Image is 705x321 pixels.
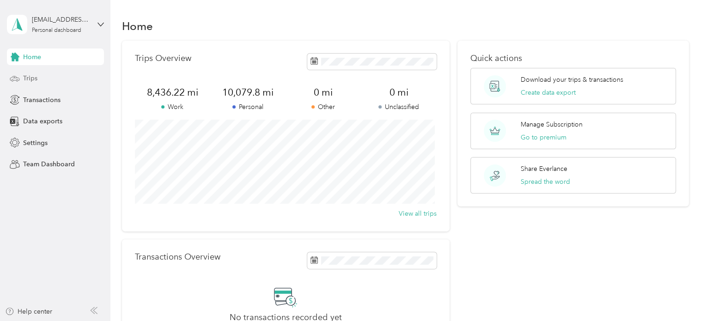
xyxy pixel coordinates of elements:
[23,52,41,62] span: Home
[23,95,61,105] span: Transactions
[361,102,436,112] p: Unclassified
[210,102,286,112] p: Personal
[521,75,623,85] p: Download your trips & transactions
[286,86,361,99] span: 0 mi
[653,269,705,321] iframe: Everlance-gr Chat Button Frame
[23,138,48,148] span: Settings
[5,307,52,316] button: Help center
[135,252,220,262] p: Transactions Overview
[521,88,576,97] button: Create data export
[210,86,286,99] span: 10,079.8 mi
[135,54,191,63] p: Trips Overview
[122,21,153,31] h1: Home
[361,86,436,99] span: 0 mi
[521,164,567,174] p: Share Everlance
[135,86,210,99] span: 8,436.22 mi
[521,177,570,187] button: Spread the word
[135,102,210,112] p: Work
[23,116,62,126] span: Data exports
[399,209,437,218] button: View all trips
[286,102,361,112] p: Other
[521,133,566,142] button: Go to premium
[470,54,676,63] p: Quick actions
[23,73,37,83] span: Trips
[32,28,81,33] div: Personal dashboard
[521,120,583,129] p: Manage Subscription
[32,15,90,24] div: [EMAIL_ADDRESS][DOMAIN_NAME]
[23,159,75,169] span: Team Dashboard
